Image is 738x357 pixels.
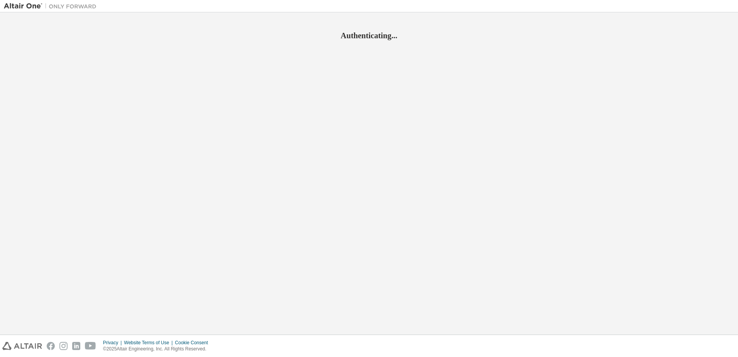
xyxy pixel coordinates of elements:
h2: Authenticating... [4,31,734,41]
div: Cookie Consent [175,340,212,346]
img: instagram.svg [59,342,68,350]
img: linkedin.svg [72,342,80,350]
img: youtube.svg [85,342,96,350]
p: © 2025 Altair Engineering, Inc. All Rights Reserved. [103,346,213,352]
div: Website Terms of Use [124,340,175,346]
img: facebook.svg [47,342,55,350]
div: Privacy [103,340,124,346]
img: Altair One [4,2,100,10]
img: altair_logo.svg [2,342,42,350]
